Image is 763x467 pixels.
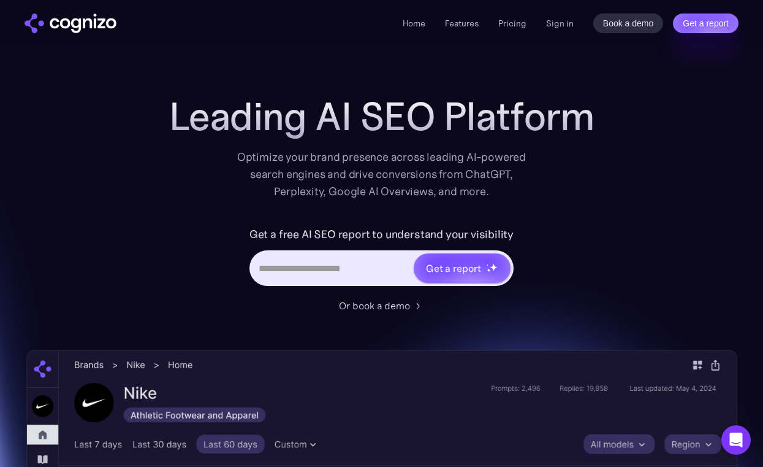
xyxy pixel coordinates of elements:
a: Features [445,18,479,29]
label: Get a free AI SEO report to understand your visibility [249,225,514,244]
h1: Leading AI SEO Platform [169,95,594,139]
img: star [487,268,491,272]
div: Open Intercom Messenger [721,425,751,455]
img: star [490,263,498,271]
a: Pricing [498,18,526,29]
a: Or book a demo [339,298,425,313]
a: Sign in [546,16,574,31]
a: home [25,14,116,33]
form: Hero URL Input Form [249,225,514,292]
a: Home [403,18,425,29]
img: star [487,264,488,266]
div: Optimize your brand presence across leading AI-powered search engines and drive conversions from ... [231,149,533,200]
div: Get a report [426,261,481,276]
img: cognizo logo [25,14,116,33]
div: Or book a demo [339,298,410,313]
a: Book a demo [593,14,664,33]
a: Get a reportstarstarstar [412,252,512,284]
a: Get a report [673,14,738,33]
